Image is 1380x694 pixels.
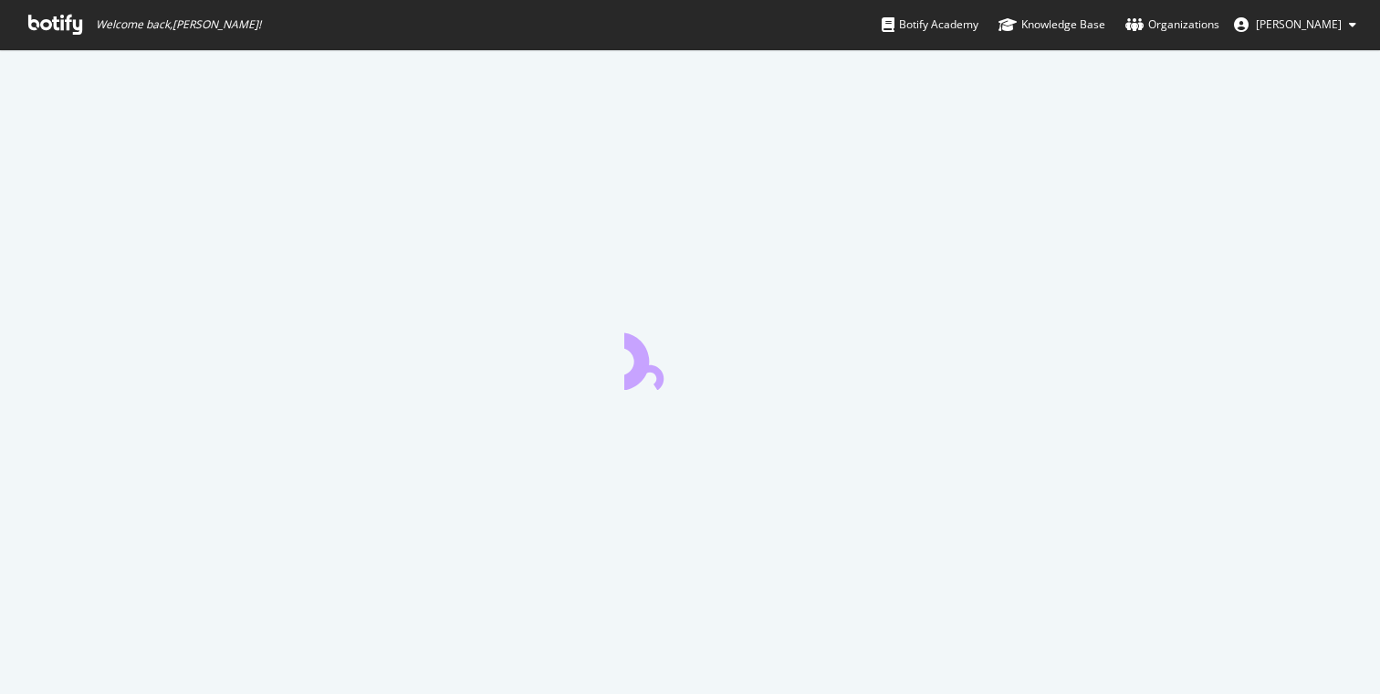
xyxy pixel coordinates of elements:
[96,17,261,32] span: Welcome back, [PERSON_NAME] !
[1125,16,1219,34] div: Organizations
[998,16,1105,34] div: Knowledge Base
[1219,10,1371,39] button: [PERSON_NAME]
[882,16,978,34] div: Botify Academy
[624,324,756,390] div: animation
[1256,16,1342,32] span: Thibaud Collignon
